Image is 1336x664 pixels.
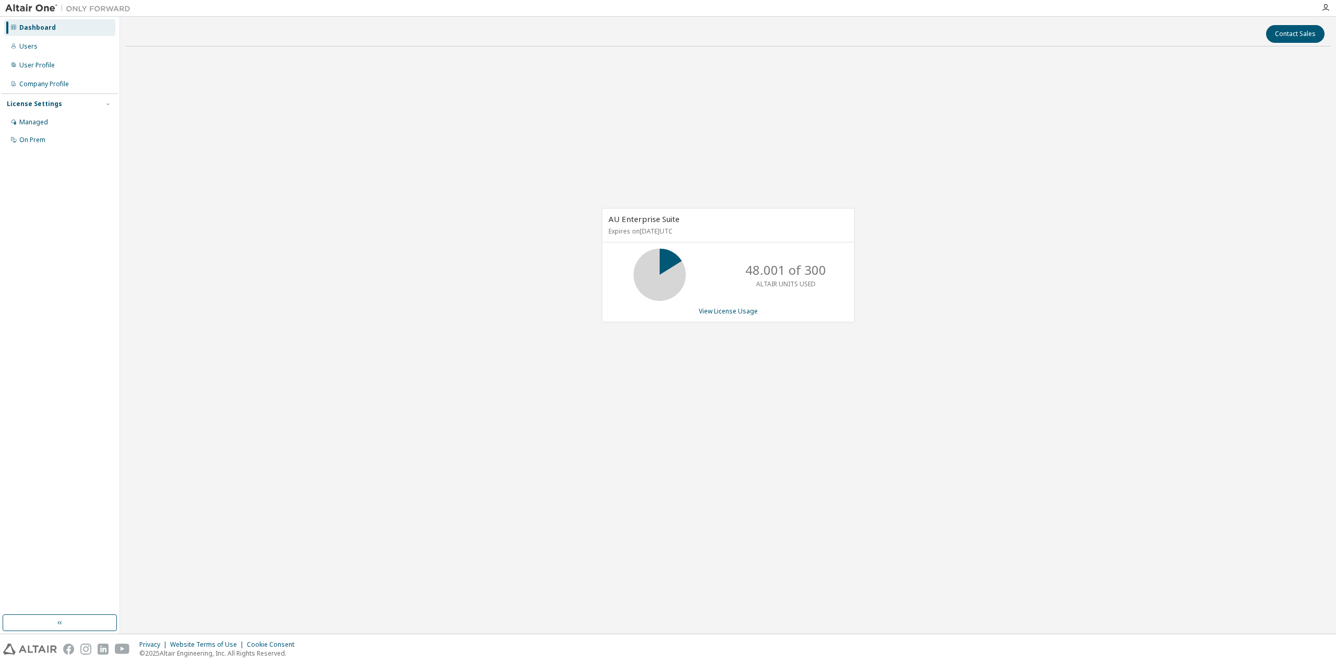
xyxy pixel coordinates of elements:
img: facebook.svg [63,644,74,655]
img: instagram.svg [80,644,91,655]
div: User Profile [19,61,55,69]
div: Managed [19,118,48,126]
button: Contact Sales [1266,25,1325,43]
div: License Settings [7,100,62,108]
img: Altair One [5,3,136,14]
div: Users [19,42,38,51]
div: On Prem [19,136,45,144]
p: ALTAIR UNITS USED [756,279,816,288]
span: AU Enterprise Suite [609,214,679,224]
div: Privacy [139,640,170,649]
p: Expires on [DATE] UTC [609,227,845,236]
div: Company Profile [19,80,69,88]
img: youtube.svg [115,644,130,655]
p: 48.001 of 300 [745,261,826,279]
div: Dashboard [19,24,56,32]
div: Cookie Consent [247,640,301,649]
img: altair_logo.svg [3,644,57,655]
img: linkedin.svg [98,644,109,655]
p: © 2025 Altair Engineering, Inc. All Rights Reserved. [139,649,301,658]
a: View License Usage [699,307,758,316]
div: Website Terms of Use [170,640,247,649]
